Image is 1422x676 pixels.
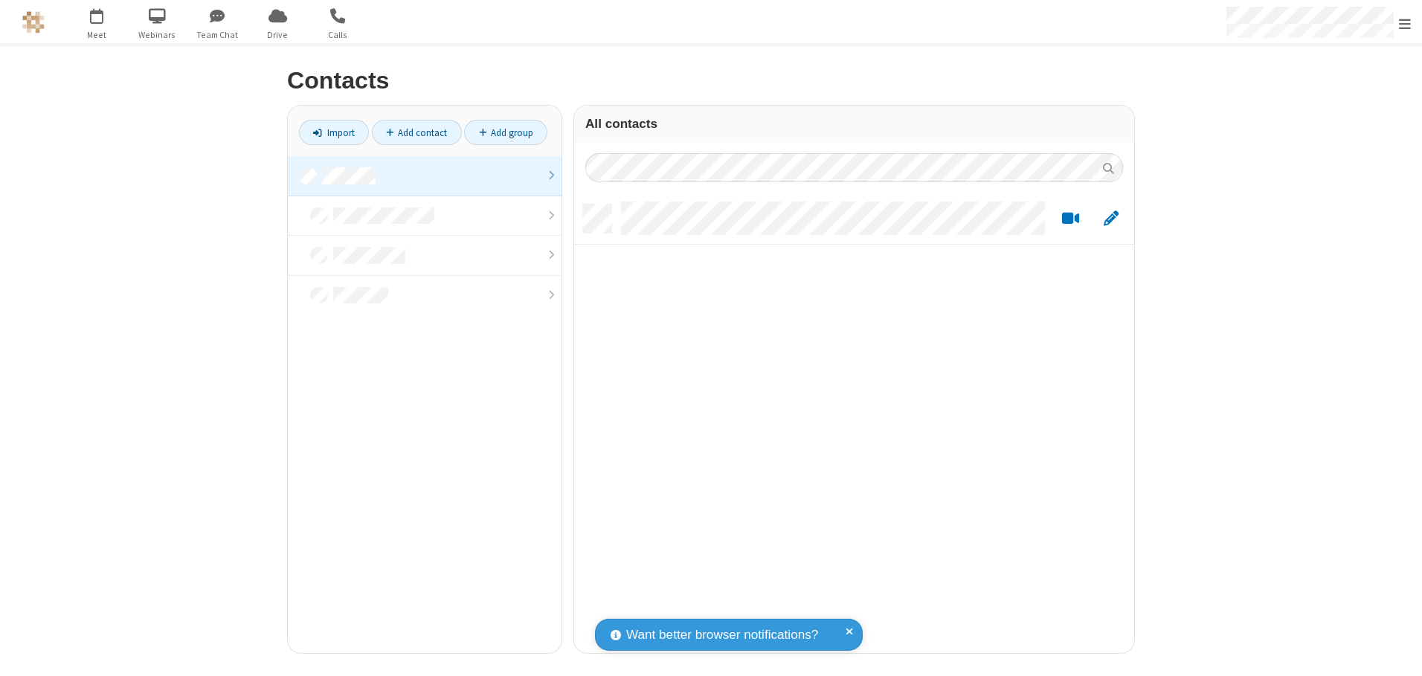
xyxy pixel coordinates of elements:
a: Add contact [372,120,462,145]
img: QA Selenium DO NOT DELETE OR CHANGE [22,11,45,33]
span: Webinars [129,28,185,42]
span: Calls [310,28,366,42]
span: Meet [69,28,125,42]
div: grid [574,193,1134,653]
span: Drive [250,28,306,42]
a: Import [299,120,369,145]
h2: Contacts [287,68,1135,94]
h3: All contacts [585,117,1123,131]
button: Edit [1096,210,1125,228]
span: Team Chat [190,28,245,42]
a: Add group [464,120,547,145]
button: Start a video meeting [1056,210,1085,228]
span: Want better browser notifications? [626,625,818,645]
